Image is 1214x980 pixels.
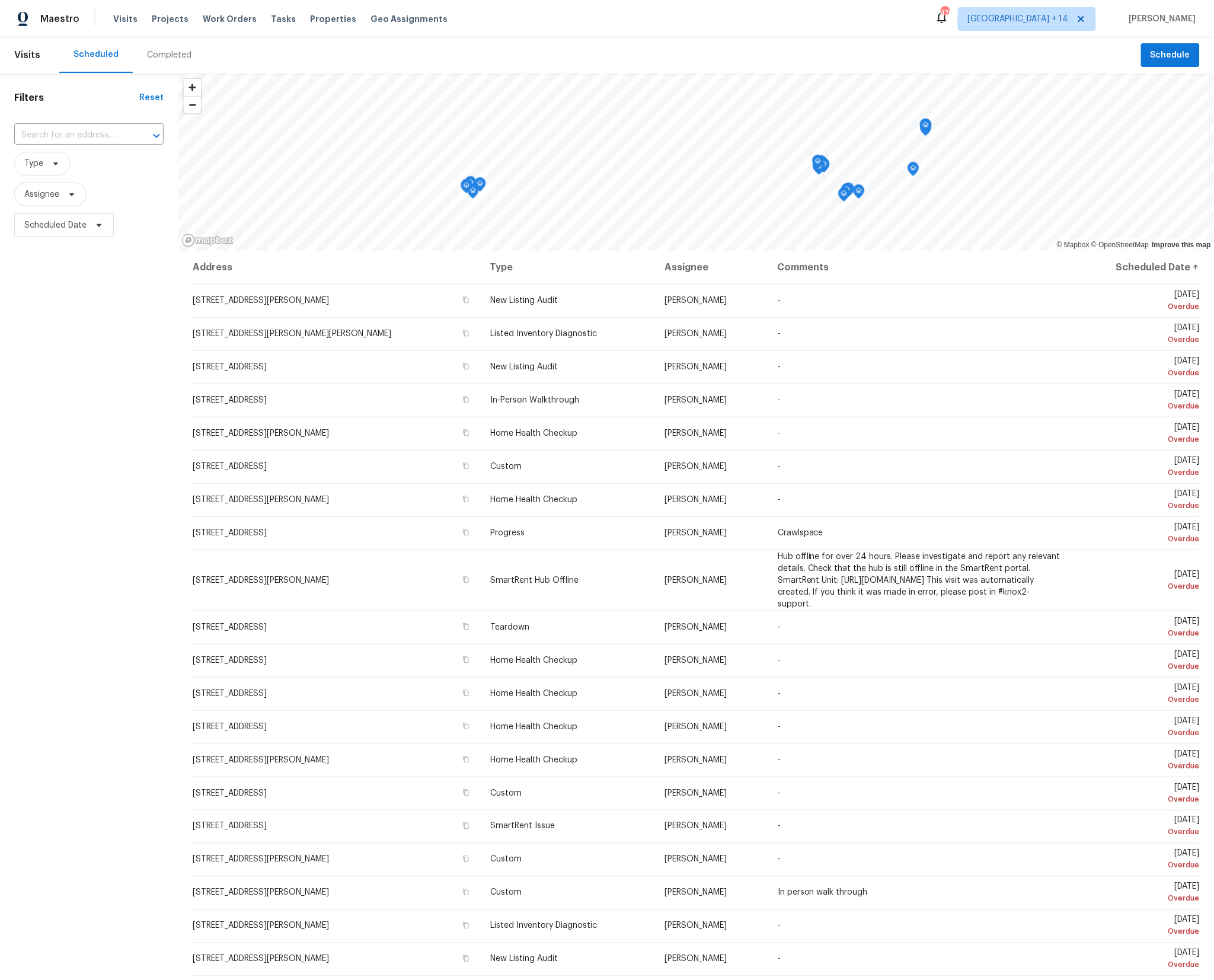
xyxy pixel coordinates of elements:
[664,855,727,864] span: [PERSON_NAME]
[490,330,597,338] span: Listed Inventory Diagnostic
[193,529,267,537] span: [STREET_ADDRESS]
[461,574,471,585] button: Copy Address
[1151,48,1190,63] span: Schedule
[778,363,781,371] span: -
[193,756,329,764] span: [STREET_ADDRESS][PERSON_NAME]
[193,689,267,698] span: [STREET_ADDRESS]
[1080,291,1199,312] span: [DATE]
[778,789,781,797] span: -
[1080,916,1199,938] span: [DATE]
[203,13,257,25] span: Work Orders
[461,621,471,632] button: Copy Address
[1080,467,1199,478] div: Overdue
[490,756,577,764] span: Home Health Checkup
[778,623,781,631] span: -
[968,13,1069,25] span: [GEOGRAPHIC_DATA] + 14
[490,296,558,305] span: New Listing Audit
[1080,580,1199,592] div: Overdue
[461,887,471,898] button: Copy Address
[490,822,555,831] span: SmartRent Issue
[461,821,471,831] button: Copy Address
[1080,883,1199,905] span: [DATE]
[1080,570,1199,592] span: [DATE]
[1071,251,1200,284] th: Scheduled Date ↑
[941,7,949,19] div: 476
[908,162,919,180] div: Map marker
[1080,390,1199,412] span: [DATE]
[1080,959,1199,971] div: Overdue
[1057,241,1090,249] a: Mapbox
[193,656,267,665] span: [STREET_ADDRESS]
[778,822,781,831] span: -
[1080,523,1199,545] span: [DATE]
[664,462,727,471] span: [PERSON_NAME]
[1080,893,1199,905] div: Overdue
[461,394,471,405] button: Copy Address
[1124,13,1196,25] span: [PERSON_NAME]
[490,955,558,963] span: New Listing Audit
[490,462,522,471] span: Custom
[474,177,486,196] div: Map marker
[193,363,267,371] span: [STREET_ADDRESS]
[193,889,329,897] span: [STREET_ADDRESS][PERSON_NAME]
[1080,334,1199,346] div: Overdue
[664,296,727,305] span: [PERSON_NAME]
[24,219,87,231] span: Scheduled Date
[461,527,471,538] button: Copy Address
[481,251,656,284] th: Type
[139,92,164,104] div: Reset
[1080,860,1199,872] div: Overdue
[664,955,727,963] span: [PERSON_NAME]
[490,576,579,585] span: SmartRent Hub Offline
[768,251,1071,284] th: Comments
[490,689,577,698] span: Home Health Checkup
[193,922,329,930] span: [STREET_ADDRESS][PERSON_NAME]
[843,183,855,201] div: Map marker
[461,328,471,339] button: Copy Address
[193,396,267,404] span: [STREET_ADDRESS]
[812,155,824,173] div: Map marker
[655,251,768,284] th: Assignee
[184,79,201,96] button: Zoom in
[461,494,471,505] button: Copy Address
[490,922,597,930] span: Listed Inventory Diagnostic
[1080,533,1199,545] div: Overdue
[778,756,781,764] span: -
[778,955,781,963] span: -
[1080,650,1199,672] span: [DATE]
[193,462,267,471] span: [STREET_ADDRESS]
[40,13,79,25] span: Maestro
[193,429,329,438] span: [STREET_ADDRESS][PERSON_NAME]
[1080,760,1199,772] div: Overdue
[147,49,191,61] div: Completed
[664,756,727,764] span: [PERSON_NAME]
[461,787,471,798] button: Copy Address
[193,330,391,338] span: [STREET_ADDRESS][PERSON_NAME][PERSON_NAME]
[664,529,727,537] span: [PERSON_NAME]
[853,184,865,203] div: Map marker
[461,295,471,305] button: Copy Address
[664,496,727,504] span: [PERSON_NAME]
[461,461,471,471] button: Copy Address
[461,361,471,372] button: Copy Address
[664,789,727,797] span: [PERSON_NAME]
[1080,660,1199,672] div: Overdue
[1080,793,1199,805] div: Overdue
[1080,490,1199,512] span: [DATE]
[1080,826,1199,838] div: Overdue
[192,251,481,284] th: Address
[778,855,781,864] span: -
[664,623,727,631] span: [PERSON_NAME]
[24,158,43,170] span: Type
[490,656,577,665] span: Home Health Checkup
[490,855,522,864] span: Custom
[841,183,853,202] div: Map marker
[1080,783,1199,805] span: [DATE]
[1080,500,1199,512] div: Overdue
[184,97,201,113] span: Zoom out
[1080,617,1199,639] span: [DATE]
[664,429,727,438] span: [PERSON_NAME]
[1091,241,1149,249] a: OpenStreetMap
[778,296,781,305] span: -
